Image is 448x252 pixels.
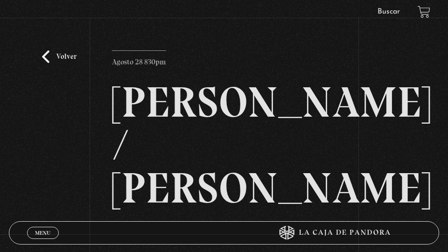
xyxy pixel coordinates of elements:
[112,50,166,69] p: Agosto 28 830pm
[418,6,430,18] a: View your shopping cart
[32,238,54,245] span: Cerrar
[42,50,77,63] a: Volver
[35,230,50,236] span: Menu
[112,81,336,210] h2: [PERSON_NAME] / [PERSON_NAME]
[378,8,400,15] a: Buscar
